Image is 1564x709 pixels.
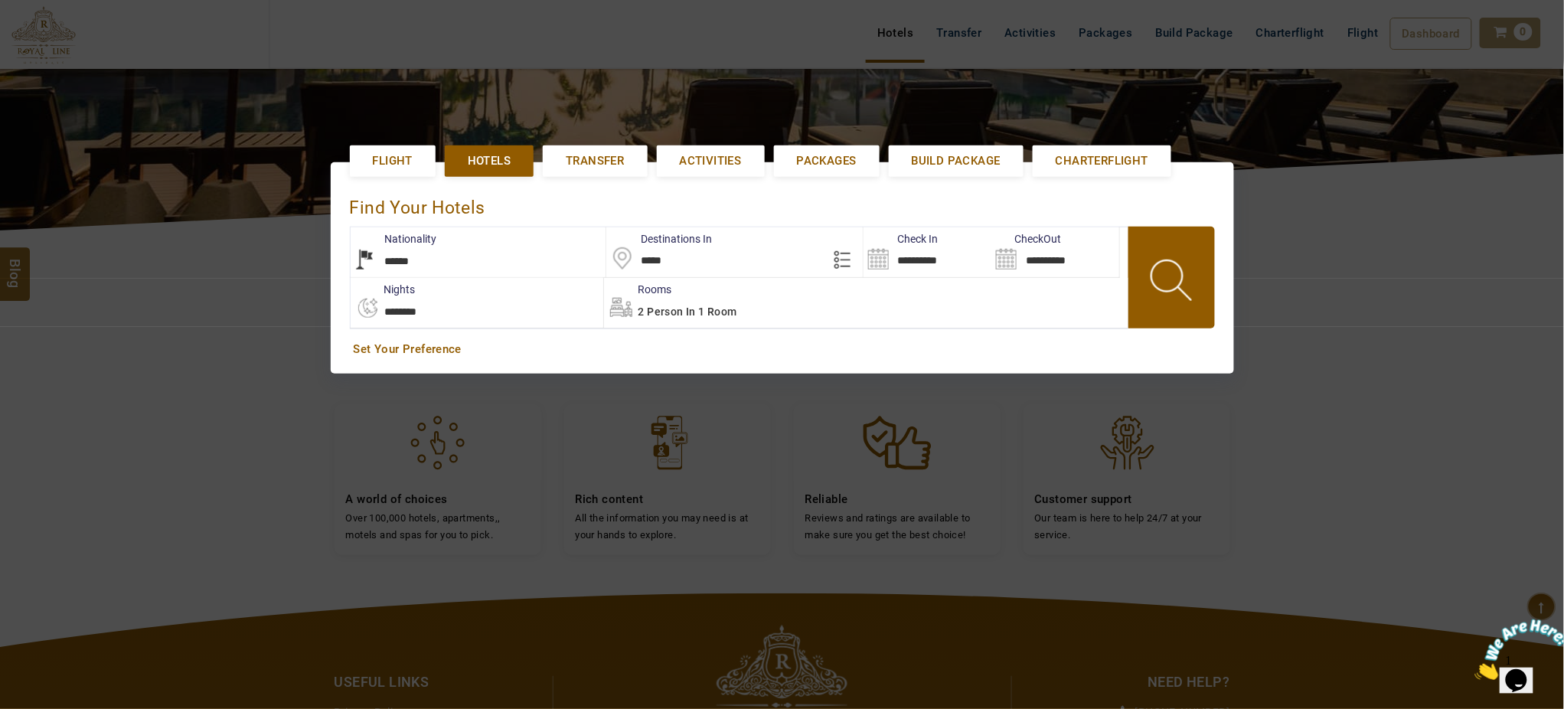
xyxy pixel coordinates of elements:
[351,231,437,247] label: Nationality
[468,153,511,169] span: Hotels
[445,145,534,177] a: Hotels
[566,153,624,169] span: Transfer
[354,341,1211,358] a: Set Your Preference
[657,145,765,177] a: Activities
[774,145,880,177] a: Packages
[350,181,1215,227] div: Find Your Hotels
[6,6,101,67] img: Chat attention grabber
[350,282,416,297] label: nights
[797,153,857,169] span: Packages
[1056,153,1148,169] span: Charterflight
[543,145,647,177] a: Transfer
[6,6,12,19] span: 1
[604,282,672,297] label: Rooms
[1033,145,1171,177] a: Charterflight
[991,227,1119,277] input: Search
[864,227,991,277] input: Search
[373,153,413,169] span: Flight
[1469,613,1564,686] iframe: chat widget
[680,153,742,169] span: Activities
[350,145,436,177] a: Flight
[638,305,737,318] span: 2 Person in 1 Room
[606,231,712,247] label: Destinations In
[864,231,939,247] label: Check In
[912,153,1001,169] span: Build Package
[889,145,1024,177] a: Build Package
[991,231,1061,247] label: CheckOut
